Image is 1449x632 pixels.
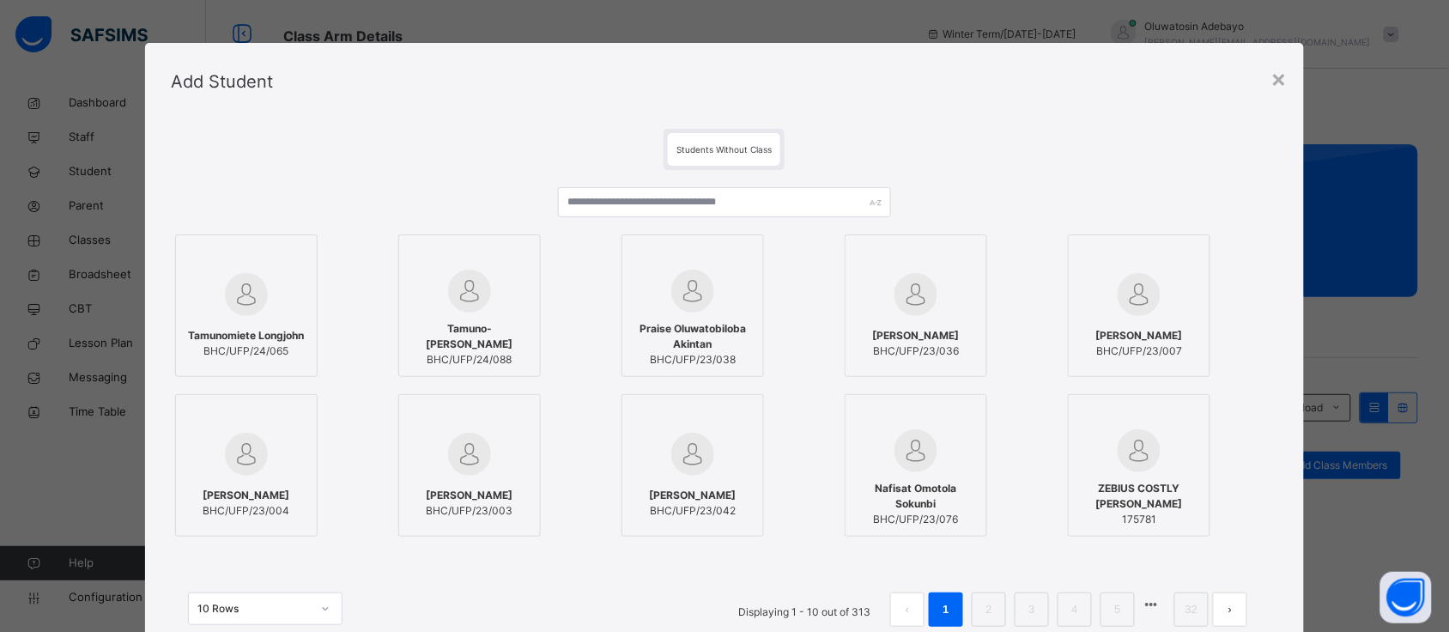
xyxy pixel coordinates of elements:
span: BHC/UFP/23/038 [631,352,755,368]
div: 10 Rows [197,601,311,617]
button: Open asap [1380,572,1432,623]
span: BHC/UFP/23/036 [873,343,960,359]
span: BHC/UFP/24/065 [188,343,304,359]
span: [PERSON_NAME] [426,488,512,503]
span: BHC/UFP/23/076 [854,512,978,527]
span: BHC/UFP/23/003 [426,503,512,519]
img: default.svg [894,429,937,472]
span: Tamuno-[PERSON_NAME] [408,321,531,352]
img: default.svg [671,433,714,476]
img: default.svg [448,270,491,313]
div: × [1270,60,1287,96]
span: ZEBIUS COSTLY [PERSON_NAME] [1077,481,1201,512]
span: Nafisat Omotola Sokunbi [854,481,978,512]
img: default.svg [671,270,714,313]
li: 4 [1058,592,1092,627]
span: 175781 [1077,512,1201,527]
li: 2 [972,592,1006,627]
span: BHC/UFP/23/004 [203,503,289,519]
img: default.svg [1118,273,1161,316]
li: 32 [1174,592,1209,627]
span: [PERSON_NAME] [873,328,960,343]
span: [PERSON_NAME] [203,488,289,503]
li: 下一页 [1213,592,1247,627]
a: 4 [1067,599,1083,621]
span: Praise Oluwatobiloba Akintan [631,321,755,352]
button: prev page [890,592,925,627]
img: default.svg [448,433,491,476]
li: 1 [929,592,963,627]
li: 3 [1015,592,1049,627]
img: default.svg [225,273,268,316]
a: 2 [981,599,997,621]
img: default.svg [225,433,268,476]
img: default.svg [894,273,937,316]
li: 5 [1100,592,1135,627]
li: Displaying 1 - 10 out of 313 [725,592,883,627]
a: 5 [1110,599,1126,621]
span: [PERSON_NAME] [649,488,736,503]
span: Students Without Class [676,144,772,155]
span: BHC/UFP/24/088 [408,352,531,368]
img: default.svg [1118,429,1161,472]
span: Tamunomiete Longjohn [188,328,304,343]
span: Add Student [171,71,273,92]
li: 上一页 [890,592,925,627]
button: next page [1213,592,1247,627]
span: [PERSON_NAME] [1096,328,1183,343]
a: 3 [1024,599,1040,621]
span: BHC/UFP/23/007 [1096,343,1183,359]
li: 向后 5 页 [1139,592,1163,617]
a: 32 [1180,599,1203,621]
a: 1 [938,599,955,621]
span: BHC/UFP/23/042 [649,503,736,519]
